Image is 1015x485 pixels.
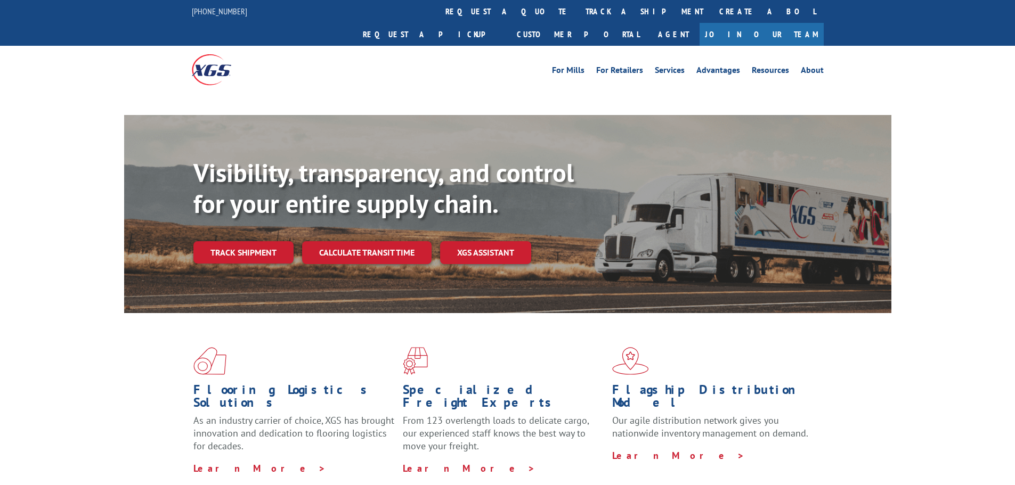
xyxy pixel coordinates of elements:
[403,383,604,414] h1: Specialized Freight Experts
[552,66,584,78] a: For Mills
[655,66,685,78] a: Services
[192,6,247,17] a: [PHONE_NUMBER]
[612,449,745,462] a: Learn More >
[647,23,700,46] a: Agent
[302,241,432,264] a: Calculate transit time
[440,241,531,264] a: XGS ASSISTANT
[193,462,326,474] a: Learn More >
[509,23,647,46] a: Customer Portal
[801,66,824,78] a: About
[193,347,226,375] img: xgs-icon-total-supply-chain-intelligence-red
[193,414,394,452] span: As an industry carrier of choice, XGS has brought innovation and dedication to flooring logistics...
[193,241,294,264] a: Track shipment
[696,66,740,78] a: Advantages
[355,23,509,46] a: Request a pickup
[403,347,428,375] img: xgs-icon-focused-on-flooring-red
[596,66,643,78] a: For Retailers
[612,347,649,375] img: xgs-icon-flagship-distribution-model-red
[193,156,574,220] b: Visibility, transparency, and control for your entire supply chain.
[193,383,395,414] h1: Flooring Logistics Solutions
[700,23,824,46] a: Join Our Team
[612,414,808,439] span: Our agile distribution network gives you nationwide inventory management on demand.
[752,66,789,78] a: Resources
[612,383,814,414] h1: Flagship Distribution Model
[403,462,535,474] a: Learn More >
[403,414,604,462] p: From 123 overlength loads to delicate cargo, our experienced staff knows the best way to move you...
